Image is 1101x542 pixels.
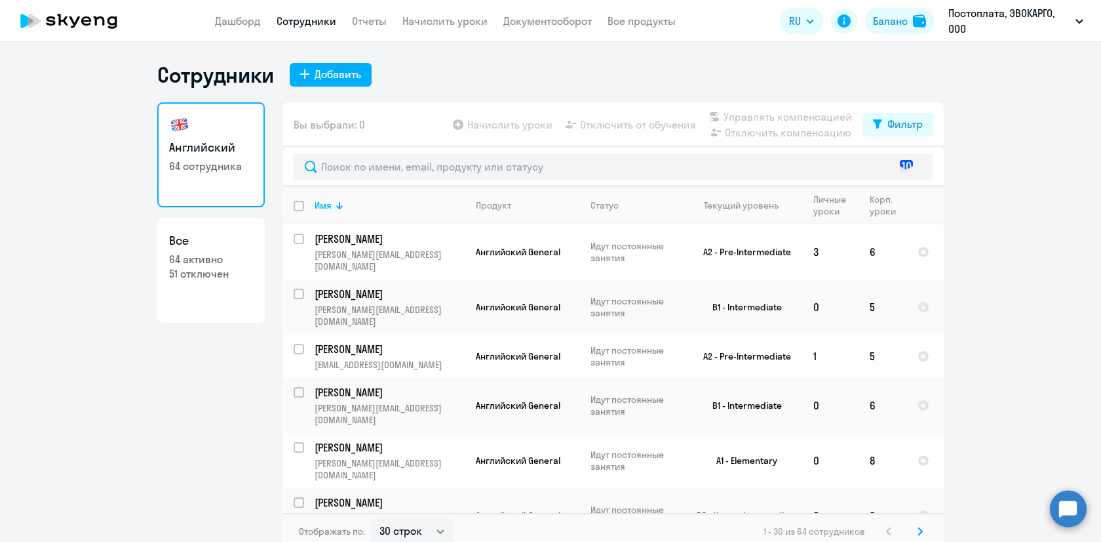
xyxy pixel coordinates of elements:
div: Продукт [476,199,579,211]
div: Фильтр [887,116,923,132]
a: Отчеты [352,14,387,28]
a: [PERSON_NAME] [315,287,465,301]
h3: Английский [169,139,253,156]
td: 8 [859,433,907,488]
button: RU [780,8,823,34]
td: 6 [859,224,907,280]
a: [PERSON_NAME] [315,440,465,455]
td: B1 - Intermediate [681,280,803,335]
div: Личные уроки [813,194,847,217]
td: 0 [803,378,859,433]
p: Идут постоянные занятия [590,449,680,472]
div: Добавить [315,66,361,82]
div: Личные уроки [813,194,859,217]
td: 0 [803,433,859,488]
span: Английский General [476,301,560,313]
p: [PERSON_NAME][EMAIL_ADDRESS][DOMAIN_NAME] [315,249,465,272]
button: Постоплата, ЭВОКАРГО, ООО [942,5,1090,37]
p: Идут постоянные занятия [590,504,680,528]
span: RU [789,13,801,29]
td: A1 - Elementary [681,433,803,488]
p: 64 активно [169,252,253,266]
p: [PERSON_NAME][EMAIL_ADDRESS][DOMAIN_NAME] [315,512,465,536]
td: A2 - Pre-Intermediate [681,335,803,378]
td: 5 [859,335,907,378]
div: Корп. уроки [870,194,896,217]
p: Идут постоянные занятия [590,295,680,319]
p: Постоплата, ЭВОКАРГО, ООО [948,5,1070,37]
button: Фильтр [862,113,933,136]
img: english [169,114,190,135]
p: [PERSON_NAME][EMAIL_ADDRESS][DOMAIN_NAME] [315,304,465,327]
div: Текущий уровень [691,199,802,211]
input: Поиск по имени, email, продукту или статусу [294,154,933,180]
p: [PERSON_NAME] [315,342,463,356]
span: Английский General [476,350,560,362]
a: Дашборд [215,14,261,28]
td: 3 [803,224,859,280]
a: Документооборот [503,14,592,28]
td: A2 - Pre-Intermediate [681,224,803,280]
div: Имя [315,199,332,211]
p: [EMAIL_ADDRESS][DOMAIN_NAME] [315,359,465,371]
h1: Сотрудники [157,62,274,88]
a: [PERSON_NAME] [315,232,465,246]
span: 1 - 30 из 64 сотрудников [763,526,865,537]
div: Статус [590,199,680,211]
td: 0 [803,280,859,335]
td: 5 [859,280,907,335]
a: Все64 активно51 отключен [157,218,265,323]
p: Идут постоянные занятия [590,240,680,264]
p: [PERSON_NAME] [315,232,463,246]
a: [PERSON_NAME] [315,495,465,510]
a: Все продукты [608,14,676,28]
span: Английский General [476,510,560,522]
p: 64 сотрудника [169,159,253,173]
a: Сотрудники [277,14,336,28]
a: [PERSON_NAME] [315,342,465,356]
td: 6 [859,378,907,433]
div: Статус [590,199,619,211]
p: [PERSON_NAME] [315,287,463,301]
div: Баланс [873,13,908,29]
img: balance [913,14,926,28]
p: [PERSON_NAME] [315,440,463,455]
p: [PERSON_NAME] [315,385,463,400]
p: Идут постоянные занятия [590,344,680,368]
p: [PERSON_NAME] [315,495,463,510]
div: Продукт [476,199,511,211]
a: [PERSON_NAME] [315,385,465,400]
td: B1 - Intermediate [681,378,803,433]
h3: Все [169,232,253,249]
span: Английский General [476,400,560,411]
p: [PERSON_NAME][EMAIL_ADDRESS][DOMAIN_NAME] [315,402,465,426]
div: Имя [315,199,465,211]
span: Отображать по: [299,526,365,537]
a: Английский64 сотрудника [157,102,265,207]
p: 51 отключен [169,266,253,281]
span: Вы выбрали: 0 [294,117,365,133]
div: Текущий уровень [704,199,779,211]
span: Английский General [476,455,560,467]
button: Добавить [290,63,372,87]
button: Балансbalance [865,8,934,34]
td: 1 [803,335,859,378]
p: Идут постоянные занятия [590,394,680,417]
p: [PERSON_NAME][EMAIL_ADDRESS][DOMAIN_NAME] [315,457,465,481]
a: Начислить уроки [402,14,488,28]
div: Корп. уроки [870,194,906,217]
span: Английский General [476,246,560,258]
